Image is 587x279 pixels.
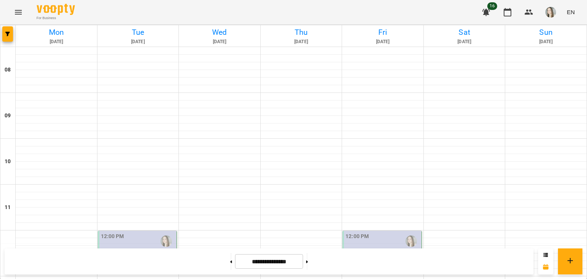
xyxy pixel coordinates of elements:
span: 16 [487,2,497,10]
h6: [DATE] [262,38,341,45]
h6: [DATE] [506,38,585,45]
h6: [DATE] [99,38,178,45]
h6: Tue [99,26,178,38]
img: Voopty Logo [37,4,75,15]
label: 12:00 PM [345,232,369,241]
h6: Fri [343,26,422,38]
h6: 08 [5,66,11,74]
button: EN [564,5,578,19]
h6: [DATE] [343,38,422,45]
h6: Thu [262,26,341,38]
h6: 10 [5,157,11,166]
button: Menu [9,3,28,21]
img: Ярослава Барабаш [161,235,172,247]
label: 12:00 PM [101,232,124,241]
h6: [DATE] [17,38,96,45]
h6: 11 [5,203,11,212]
h6: [DATE] [180,38,259,45]
img: Ярослава Барабаш [405,235,417,247]
img: a8d7fb5a1d89beb58b3ded8a11ed441a.jpeg [545,7,556,18]
h6: Wed [180,26,259,38]
span: EN [567,8,575,16]
h6: Sat [425,26,504,38]
h6: 09 [5,112,11,120]
h6: [DATE] [425,38,504,45]
span: For Business [37,16,75,21]
h6: Mon [17,26,96,38]
h6: Sun [506,26,585,38]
